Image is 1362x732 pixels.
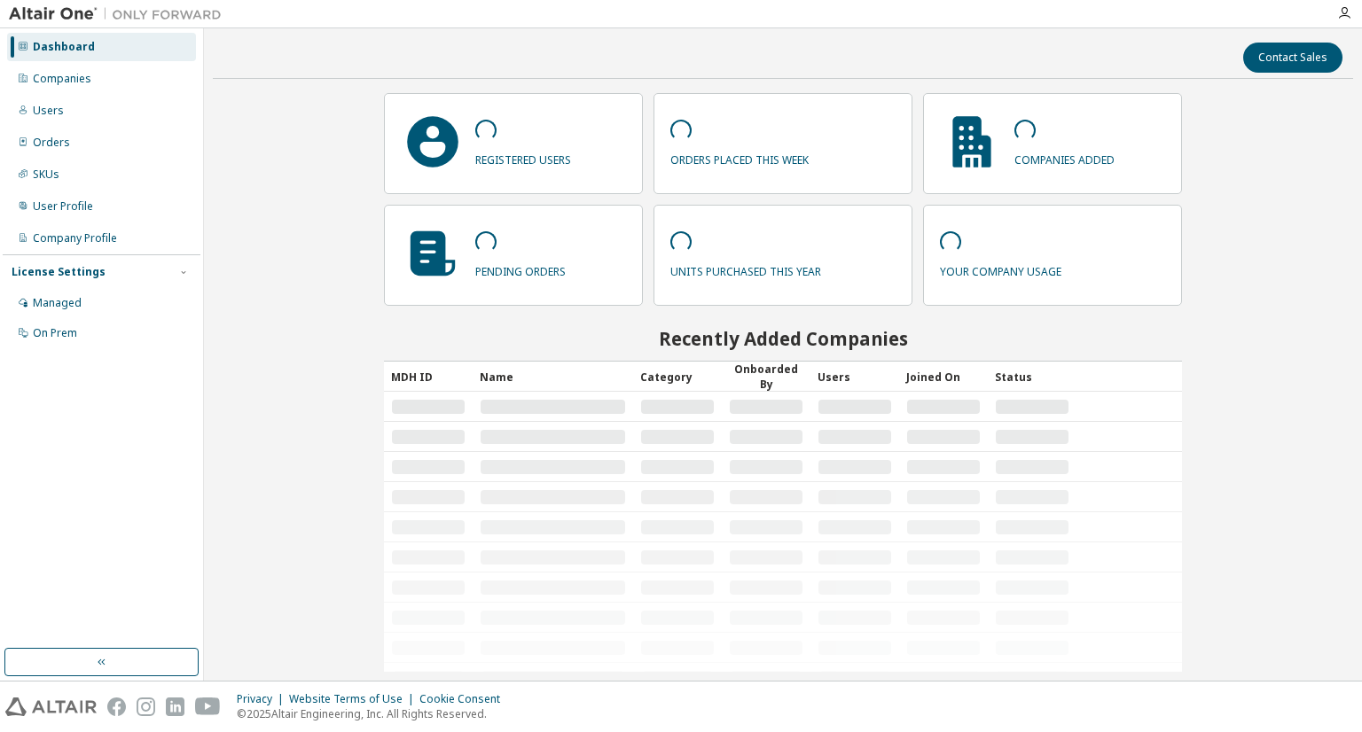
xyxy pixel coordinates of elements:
[107,697,126,716] img: facebook.svg
[33,296,82,310] div: Managed
[670,147,809,167] p: orders placed this week
[33,326,77,340] div: On Prem
[995,362,1069,391] div: Status
[137,697,155,716] img: instagram.svg
[906,362,981,391] div: Joined On
[640,362,715,391] div: Category
[33,199,93,214] div: User Profile
[33,72,91,86] div: Companies
[33,136,70,150] div: Orders
[391,362,466,391] div: MDH ID
[480,362,627,391] div: Name
[1014,147,1115,167] p: companies added
[195,697,221,716] img: youtube.svg
[419,692,511,706] div: Cookie Consent
[670,259,821,279] p: units purchased this year
[166,697,184,716] img: linkedin.svg
[5,697,97,716] img: altair_logo.svg
[475,259,566,279] p: pending orders
[940,259,1061,279] p: your company usage
[729,362,803,392] div: Onboarded By
[33,167,59,182] div: SKUs
[9,5,231,23] img: Altair One
[289,692,419,706] div: Website Terms of Use
[818,362,892,391] div: Users
[33,40,95,54] div: Dashboard
[1243,43,1342,73] button: Contact Sales
[384,327,1182,350] h2: Recently Added Companies
[237,692,289,706] div: Privacy
[33,231,117,245] div: Company Profile
[33,104,64,118] div: Users
[475,147,571,167] p: registered users
[12,265,106,279] div: License Settings
[237,706,511,721] p: © 2025 Altair Engineering, Inc. All Rights Reserved.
